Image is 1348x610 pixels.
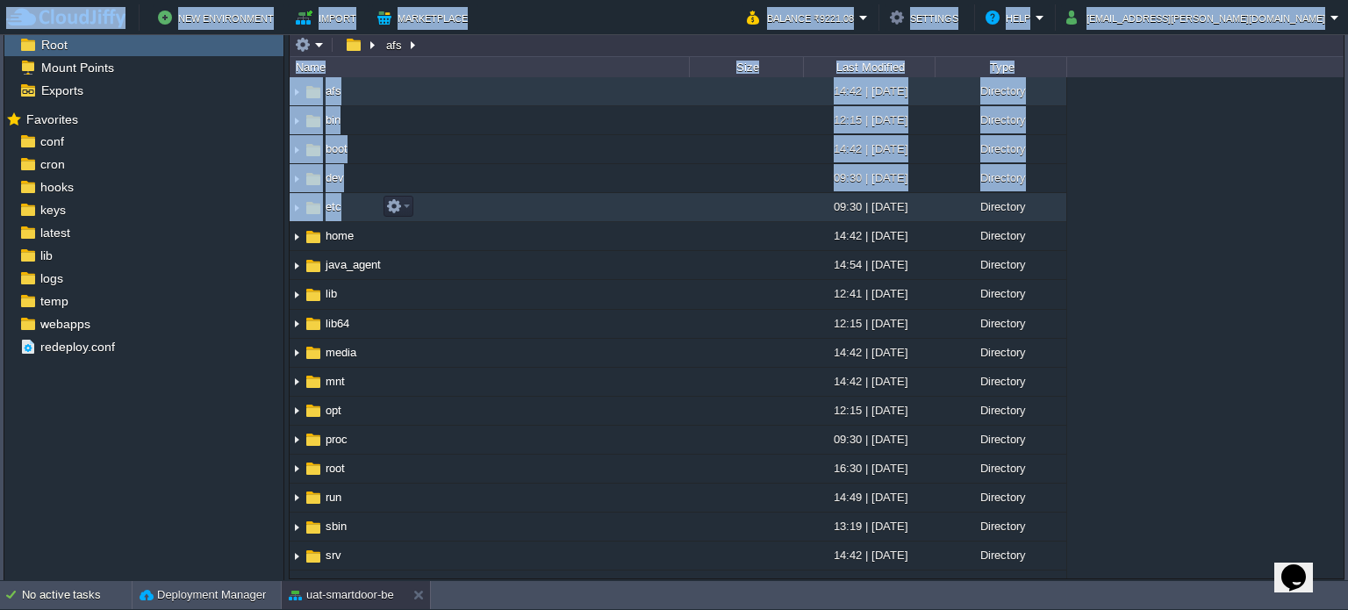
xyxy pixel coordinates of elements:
a: etc [323,199,344,214]
img: AMDAwAAAACH5BAEAAAAALAAAAAABAAEAAAICRAEAOw== [290,369,304,396]
span: media [323,345,359,360]
button: Settings [890,7,964,28]
a: hooks [37,179,76,195]
a: boot [323,141,350,156]
button: Import [296,7,362,28]
span: Favorites [23,111,81,127]
img: AMDAwAAAACH5BAEAAAAALAAAAAABAAEAAAICRAEAOw== [304,372,323,391]
img: AMDAwAAAACH5BAEAAAAALAAAAAABAAEAAAICRAEAOw== [290,456,304,483]
a: Favorites [23,112,81,126]
a: temp [37,293,71,309]
div: 09:30 | [DATE] [803,164,935,191]
a: home [323,228,356,243]
div: 16:30 | [DATE] [803,455,935,482]
img: AMDAwAAAACH5BAEAAAAALAAAAAABAAEAAAICRAEAOw== [290,252,304,279]
div: Last Modified [805,57,935,77]
a: sbin [323,519,349,534]
div: Type [936,57,1066,77]
a: webapps [37,316,93,332]
div: Directory [935,484,1066,511]
a: keys [37,202,68,218]
img: AMDAwAAAACH5BAEAAAAALAAAAAABAAEAAAICRAEAOw== [290,542,304,570]
a: conf [37,133,67,149]
img: AMDAwAAAACH5BAEAAAAALAAAAAABAAEAAAICRAEAOw== [290,107,304,134]
iframe: chat widget [1274,540,1330,592]
a: afs [323,83,344,98]
img: AMDAwAAAACH5BAEAAAAALAAAAAABAAEAAAICRAEAOw== [290,340,304,367]
button: Help [986,7,1036,28]
span: latest [37,225,73,240]
img: AMDAwAAAACH5BAEAAAAALAAAAAABAAEAAAICRAEAOw== [304,111,323,131]
img: AMDAwAAAACH5BAEAAAAALAAAAAABAAEAAAICRAEAOw== [304,198,323,218]
img: AMDAwAAAACH5BAEAAAAALAAAAAABAAEAAAICRAEAOw== [304,83,323,102]
img: AMDAwAAAACH5BAEAAAAALAAAAAABAAEAAAICRAEAOw== [304,227,323,247]
a: proc [323,432,350,447]
img: AMDAwAAAACH5BAEAAAAALAAAAAABAAEAAAICRAEAOw== [304,314,323,334]
img: AMDAwAAAACH5BAEAAAAALAAAAAABAAEAAAICRAEAOw== [304,547,323,566]
button: Deployment Manager [140,586,266,604]
img: AMDAwAAAACH5BAEAAAAALAAAAAABAAEAAAICRAEAOw== [304,401,323,420]
a: redeploy.conf [37,339,118,355]
div: 14:42 | [DATE] [803,77,935,104]
a: java_agent [323,257,384,272]
img: AMDAwAAAACH5BAEAAAAALAAAAAABAAEAAAICRAEAOw== [290,194,304,221]
img: AMDAwAAAACH5BAEAAAAALAAAAAABAAEAAAICRAEAOw== [304,285,323,305]
a: bin [323,112,343,127]
div: Directory [935,426,1066,453]
div: Directory [935,280,1066,307]
a: logs [37,270,66,286]
span: lib [37,248,55,263]
img: AMDAwAAAACH5BAEAAAAALAAAAAABAAEAAAICRAEAOw== [304,518,323,537]
div: 14:49 | [DATE] [803,484,935,511]
a: dev [323,170,347,185]
div: 12:15 | [DATE] [803,310,935,337]
div: Directory [935,339,1066,366]
div: Directory [935,193,1066,220]
div: Directory [935,513,1066,540]
div: Directory [935,222,1066,249]
img: AMDAwAAAACH5BAEAAAAALAAAAAABAAEAAAICRAEAOw== [290,165,304,192]
div: 14:42 | [DATE] [803,135,935,162]
button: Marketplace [377,7,473,28]
img: AMDAwAAAACH5BAEAAAAALAAAAAABAAEAAAICRAEAOw== [290,484,304,512]
div: 13:19 | [DATE] [803,513,935,540]
div: 14:42 | [DATE] [803,339,935,366]
img: AMDAwAAAACH5BAEAAAAALAAAAAABAAEAAAICRAEAOw== [304,140,323,160]
img: AMDAwAAAACH5BAEAAAAALAAAAAABAAEAAAICRAEAOw== [304,459,323,478]
div: Directory [935,542,1066,569]
img: AMDAwAAAACH5BAEAAAAALAAAAAABAAEAAAICRAEAOw== [290,398,304,425]
div: Directory [935,164,1066,191]
img: AMDAwAAAACH5BAEAAAAALAAAAAABAAEAAAICRAEAOw== [304,430,323,449]
div: 14:42 | [DATE] [803,542,935,569]
img: AMDAwAAAACH5BAEAAAAALAAAAAABAAEAAAICRAEAOw== [290,78,304,105]
a: srv [323,548,344,563]
button: afs [384,37,406,53]
div: 12:15 | [DATE] [803,106,935,133]
input: Click to enter the path [290,32,1344,57]
a: lib [323,286,340,301]
span: mnt [323,374,348,389]
img: AMDAwAAAACH5BAEAAAAALAAAAAABAAEAAAICRAEAOw== [304,343,323,362]
img: AMDAwAAAACH5BAEAAAAALAAAAAABAAEAAAICRAEAOw== [304,256,323,276]
a: sys [323,577,347,592]
img: AMDAwAAAACH5BAEAAAAALAAAAAABAAEAAAICRAEAOw== [290,513,304,541]
span: Exports [38,83,86,98]
div: No active tasks [22,581,132,609]
div: Directory [935,310,1066,337]
span: Mount Points [38,60,117,75]
a: run [323,490,344,505]
a: root [323,461,348,476]
div: 14:42 | [DATE] [803,222,935,249]
img: AMDAwAAAACH5BAEAAAAALAAAAAABAAEAAAICRAEAOw== [290,223,304,250]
